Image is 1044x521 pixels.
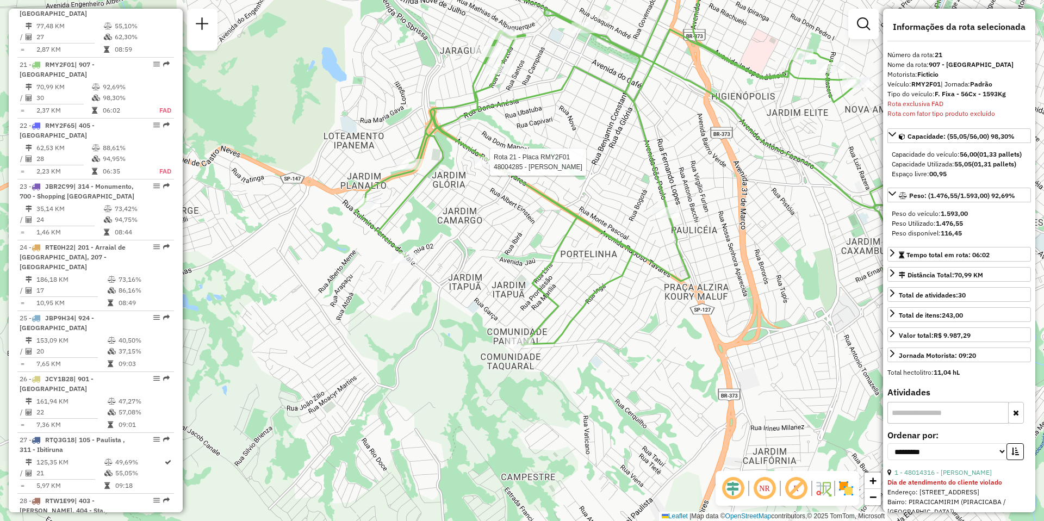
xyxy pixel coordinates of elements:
span: 25 - [20,314,94,332]
td: 24 [36,214,103,225]
td: = [20,105,25,116]
em: Opções [153,244,160,250]
td: = [20,297,25,308]
strong: F. Fixa - 56Cx - 1593Kg [935,90,1006,98]
em: Rota exportada [163,497,170,504]
td: 17 [36,285,107,296]
em: Opções [153,436,160,443]
i: % de utilização do peso [104,23,112,29]
span: | [689,512,691,520]
td: 62,53 KM [36,142,91,153]
strong: 00,95 [929,170,947,178]
em: Opções [153,375,160,382]
strong: 56,00 [960,150,977,158]
td: 27 [36,32,103,42]
h4: Informações da rota selecionada [887,22,1031,32]
em: Rota exportada [163,244,170,250]
span: 70,99 KM [954,271,983,279]
i: Distância Total [26,206,32,212]
a: OpenStreetMap [725,512,772,520]
div: Distância Total: [899,270,983,280]
span: RMY2F65 [45,121,74,129]
div: Rota exclusiva FAD [887,99,1031,109]
td: 92,69% [102,82,147,92]
i: Distância Total [26,398,32,405]
h4: Atividades [887,387,1031,398]
span: Peso: (1.476,55/1.593,00) 92,69% [909,191,1015,200]
td: 37,15% [118,346,170,357]
td: 55,10% [114,21,169,32]
div: Bairro: PIRACICAMIRIM (PIRACICABA / [GEOGRAPHIC_DATA]) [887,497,1031,517]
span: 23 - [20,182,134,200]
strong: 1.476,55 [936,219,963,227]
td: / [20,285,25,296]
i: % de utilização da cubagem [104,470,113,476]
td: 06:35 [102,166,147,177]
strong: 55,05 [954,160,972,168]
td: 10,95 KM [36,297,107,308]
i: Tempo total em rota [104,229,109,235]
td: 5,97 KM [36,480,104,491]
td: / [20,214,25,225]
td: 09:03 [118,358,170,369]
td: / [20,153,25,164]
td: 153,09 KM [36,335,107,346]
span: 24 - [20,243,126,271]
em: Opções [153,61,160,67]
div: Número da rota: [887,50,1031,60]
a: Distância Total:70,99 KM [887,267,1031,282]
i: % de utilização do peso [108,276,116,283]
div: Veículo: [887,79,1031,89]
i: % de utilização do peso [104,459,113,466]
div: Map data © contributors,© 2025 TomTom, Microsoft [659,512,887,521]
td: / [20,92,25,103]
i: Distância Total [26,23,32,29]
div: Capacidade Utilizada: [892,159,1027,169]
em: Rota exportada [163,183,170,189]
div: Capacidade do veículo: [892,150,1027,159]
span: Tempo total em rota: 06:02 [906,251,990,259]
i: % de utilização da cubagem [92,156,100,162]
strong: (01,33 pallets) [977,150,1022,158]
span: | 405 - [GEOGRAPHIC_DATA] [20,121,95,139]
a: Capacidade: (55,05/56,00) 98,30% [887,128,1031,143]
td: 94,95% [102,153,147,164]
span: JCY1B28 [45,375,73,383]
i: Total de Atividades [26,216,32,223]
i: % de utilização do peso [104,206,112,212]
span: | 201 - Arraial de [GEOGRAPHIC_DATA], 207 - [GEOGRAPHIC_DATA] [20,243,126,271]
div: Espaço livre: [892,169,1027,179]
div: Motorista: [887,70,1031,79]
strong: (01,31 pallets) [972,160,1016,168]
em: Opções [153,122,160,128]
i: Total de Atividades [26,95,32,101]
i: % de utilização do peso [92,145,100,151]
td: 09:01 [118,419,170,430]
i: % de utilização da cubagem [92,95,100,101]
div: Total de itens: [899,311,963,320]
td: 22 [36,407,107,418]
em: Rota exportada [163,122,170,128]
td: 57,08% [118,407,170,418]
td: 06:02 [102,105,147,116]
i: Tempo total em rota [108,300,113,306]
td: 28 [36,153,91,164]
td: = [20,227,25,238]
strong: Padrão [970,80,992,88]
i: Total de Atividades [26,156,32,162]
a: Valor total:R$ 9.987,29 [887,327,1031,342]
strong: 11,04 hL [934,368,960,376]
td: FAD [147,166,172,177]
td: 30 [36,92,91,103]
span: 22 - [20,121,95,139]
i: Total de Atividades [26,348,32,355]
td: 20 [36,346,107,357]
strong: Ficticio [917,70,939,78]
td: 7,65 KM [36,358,107,369]
td: = [20,480,25,491]
i: % de utilização da cubagem [108,409,116,415]
i: % de utilização do peso [108,398,116,405]
i: % de utilização da cubagem [104,216,112,223]
span: JBR2C99 [45,182,73,190]
span: Capacidade: (55,05/56,00) 98,30% [908,132,1015,140]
